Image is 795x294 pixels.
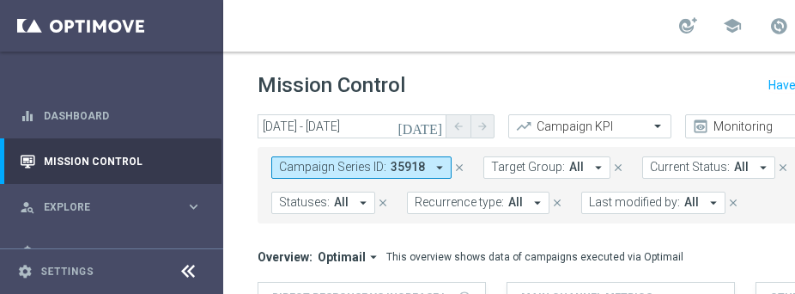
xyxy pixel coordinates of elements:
[386,249,683,265] div: This overview shows data of campaigns executed via Optimail
[452,120,464,132] i: arrow_back
[271,156,452,179] button: Campaign Series ID: 35918 arrow_drop_down
[734,160,749,175] span: All
[271,192,375,214] button: Statuses: All arrow_drop_down
[20,138,202,184] div: Mission Control
[483,156,610,179] button: Target Group: All arrow_drop_down
[44,138,202,184] a: Mission Control
[279,195,330,210] span: Statuses:
[453,162,465,174] i: close
[377,197,389,209] i: close
[44,248,185,258] span: Plan
[366,249,381,265] i: arrow_drop_down
[19,109,203,123] button: equalizer Dashboard
[19,155,203,168] button: Mission Control
[470,114,495,138] button: arrow_forward
[313,249,386,265] button: Optimail arrow_drop_down
[44,202,185,212] span: Explore
[569,160,584,175] span: All
[610,158,626,177] button: close
[334,195,349,210] span: All
[725,193,741,212] button: close
[515,118,532,135] i: trending_up
[17,264,33,279] i: settings
[508,195,523,210] span: All
[684,195,699,210] span: All
[41,266,94,277] a: Settings
[491,160,565,175] span: Target Group:
[756,160,771,175] i: arrow_drop_down
[44,93,202,138] a: Dashboard
[279,160,386,175] span: Campaign Series ID:
[185,244,202,260] i: keyboard_arrow_right
[727,197,739,209] i: close
[551,197,563,209] i: close
[375,193,391,212] button: close
[20,245,35,260] i: gps_fixed
[530,195,545,211] i: arrow_drop_down
[446,114,470,138] button: arrow_back
[19,246,203,260] button: gps_fixed Plan keyboard_arrow_right
[612,162,624,174] i: close
[20,93,202,138] div: Dashboard
[397,119,444,134] i: [DATE]
[258,73,405,98] h1: Mission Control
[395,114,446,140] button: [DATE]
[723,16,742,35] span: school
[777,162,789,174] i: close
[581,192,725,214] button: Last modified by: All arrow_drop_down
[476,120,489,132] i: arrow_forward
[391,160,425,175] span: 35918
[549,193,565,212] button: close
[508,114,671,138] ng-select: Campaign KPI
[20,199,185,215] div: Explore
[650,160,730,175] span: Current Status:
[185,199,202,215] i: keyboard_arrow_right
[20,245,185,260] div: Plan
[20,199,35,215] i: person_search
[432,160,447,175] i: arrow_drop_down
[415,195,504,210] span: Recurrence type:
[642,156,775,179] button: Current Status: All arrow_drop_down
[591,160,606,175] i: arrow_drop_down
[407,192,549,214] button: Recurrence type: All arrow_drop_down
[355,195,371,211] i: arrow_drop_down
[318,249,366,265] span: Optimail
[775,158,791,177] button: close
[19,200,203,214] button: person_search Explore keyboard_arrow_right
[692,118,709,135] i: preview
[20,108,35,124] i: equalizer
[258,114,446,138] input: Select date range
[452,158,467,177] button: close
[706,195,721,211] i: arrow_drop_down
[589,195,680,210] span: Last modified by:
[258,249,313,265] h3: Overview:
